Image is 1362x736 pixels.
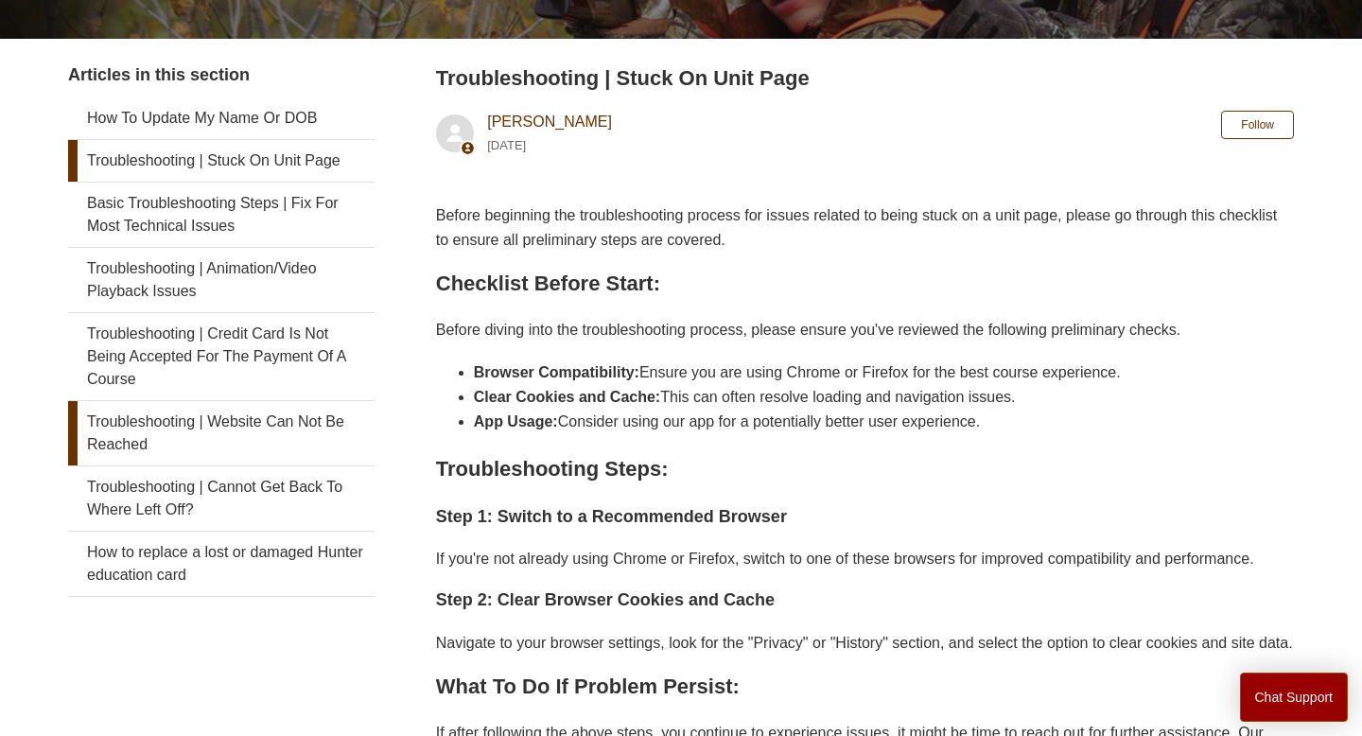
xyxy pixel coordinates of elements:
a: Troubleshooting | Cannot Get Back To Where Left Off? [68,466,375,531]
a: How to replace a lost or damaged Hunter education card [68,532,375,596]
a: [PERSON_NAME] [487,114,612,130]
a: Troubleshooting | Animation/Video Playback Issues [68,248,375,312]
li: Ensure you are using Chrome or Firefox for the best course experience. [474,360,1294,385]
p: Before beginning the troubleshooting process for issues related to being stuck on a unit page, pl... [436,203,1294,252]
h2: What To Do If Problem Persist: [436,670,1294,703]
p: Before diving into the troubleshooting process, please ensure you've reviewed the following preli... [436,318,1294,342]
h3: Step 2: Clear Browser Cookies and Cache [436,587,1294,614]
li: Consider using our app for a potentially better user experience. [474,410,1294,434]
button: Follow Article [1221,111,1294,139]
h2: Troubleshooting Steps: [436,452,1294,485]
h3: Step 1: Switch to a Recommended Browser [436,503,1294,531]
li: This can often resolve loading and navigation issues. [474,385,1294,410]
a: Troubleshooting | Credit Card Is Not Being Accepted For The Payment Of A Course [68,313,375,400]
button: Chat Support [1240,673,1349,722]
a: Troubleshooting | Website Can Not Be Reached [68,401,375,465]
p: Navigate to your browser settings, look for the "Privacy" or "History" section, and select the op... [436,631,1294,656]
strong: App Usage: [474,413,558,429]
span: Articles in this section [68,65,250,84]
h2: Checklist Before Start: [436,267,1294,300]
h2: Troubleshooting | Stuck On Unit Page [436,62,1294,94]
a: Basic Troubleshooting Steps | Fix For Most Technical Issues [68,183,375,247]
p: If you're not already using Chrome or Firefox, switch to one of these browsers for improved compa... [436,547,1294,571]
time: 05/15/2024, 10:36 [487,138,526,152]
a: Troubleshooting | Stuck On Unit Page [68,140,375,182]
a: How To Update My Name Or DOB [68,97,375,139]
strong: Browser Compatibility: [474,364,639,380]
strong: Clear Cookies and Cache: [474,389,660,405]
